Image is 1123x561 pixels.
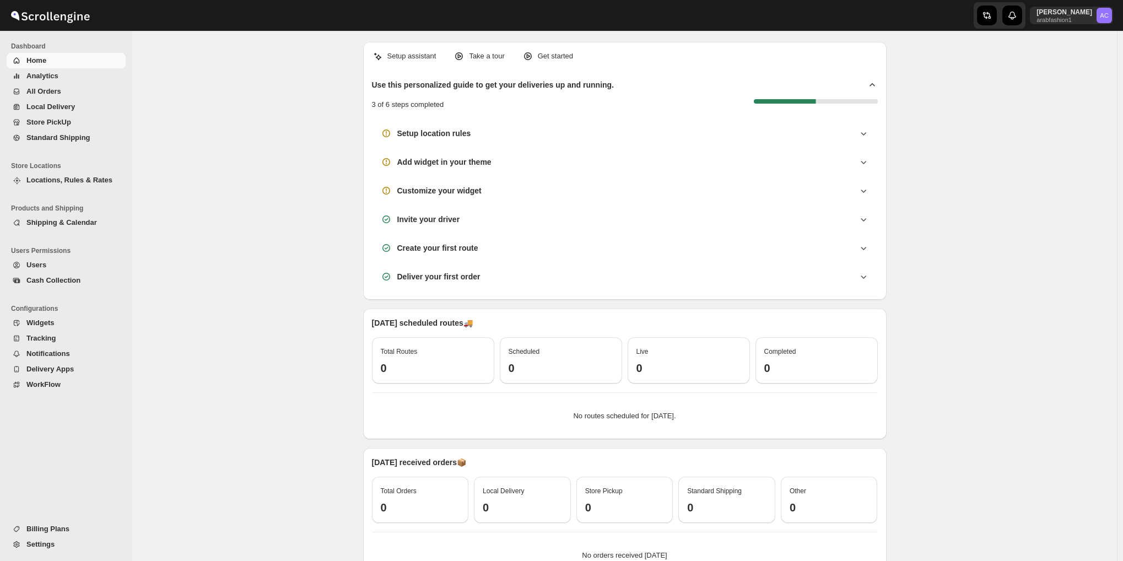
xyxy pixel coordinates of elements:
button: WorkFlow [7,377,126,392]
h3: 0 [509,362,613,375]
span: Completed [764,348,796,355]
span: Store PickUp [26,118,71,126]
p: No routes scheduled for [DATE]. [381,411,869,422]
button: Billing Plans [7,521,126,537]
h3: 0 [790,501,869,514]
span: Standard Shipping [26,133,90,142]
span: Store Locations [11,161,127,170]
span: WorkFlow [26,380,61,389]
p: 3 of 6 steps completed [372,99,444,110]
button: Analytics [7,68,126,84]
button: All Orders [7,84,126,99]
h3: 0 [764,362,869,375]
span: Home [26,56,46,64]
h3: Setup location rules [397,128,471,139]
span: Users [26,261,46,269]
h3: 0 [483,501,562,514]
span: Other [790,487,806,495]
span: All Orders [26,87,61,95]
button: Locations, Rules & Rates [7,172,126,188]
span: Abizer Chikhly [1097,8,1112,23]
span: Configurations [11,304,127,313]
button: Cash Collection [7,273,126,288]
button: Settings [7,537,126,552]
p: [DATE] scheduled routes 🚚 [372,317,878,328]
span: Notifications [26,349,70,358]
h3: Deliver your first order [397,271,480,282]
button: Shipping & Calendar [7,215,126,230]
span: Total Routes [381,348,418,355]
button: Delivery Apps [7,362,126,377]
h3: Add widget in your theme [397,157,492,168]
span: Settings [26,540,55,548]
p: Take a tour [469,51,504,62]
span: Store Pickup [585,487,623,495]
p: Get started [538,51,573,62]
h2: Use this personalized guide to get your deliveries up and running. [372,79,614,90]
p: No orders received [DATE] [381,550,869,561]
text: AC [1100,12,1109,19]
button: Home [7,53,126,68]
span: Standard Shipping [687,487,742,495]
span: Billing Plans [26,525,69,533]
p: [DATE] received orders 📦 [372,457,878,468]
p: [PERSON_NAME] [1036,8,1092,17]
button: User menu [1030,7,1113,24]
span: Live [636,348,649,355]
h3: Invite your driver [397,214,460,225]
span: Total Orders [381,487,417,495]
span: Local Delivery [26,103,75,111]
button: Users [7,257,126,273]
span: Locations, Rules & Rates [26,176,112,184]
h3: 0 [381,362,485,375]
h3: 0 [636,362,741,375]
span: Cash Collection [26,276,80,284]
span: Widgets [26,319,54,327]
img: ScrollEngine [9,2,91,29]
button: Tracking [7,331,126,346]
span: Shipping & Calendar [26,218,97,226]
span: Analytics [26,72,58,80]
h3: 0 [687,501,766,514]
span: Products and Shipping [11,204,127,213]
span: Scheduled [509,348,540,355]
span: Local Delivery [483,487,524,495]
h3: Create your first route [397,242,478,253]
span: Delivery Apps [26,365,74,373]
h3: 0 [381,501,460,514]
h3: 0 [585,501,665,514]
button: Notifications [7,346,126,362]
span: Users Permissions [11,246,127,255]
span: Tracking [26,334,56,342]
h3: Customize your widget [397,185,482,196]
p: Setup assistant [387,51,436,62]
span: Dashboard [11,42,127,51]
button: Widgets [7,315,126,331]
p: arabfashion1 [1036,17,1092,23]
